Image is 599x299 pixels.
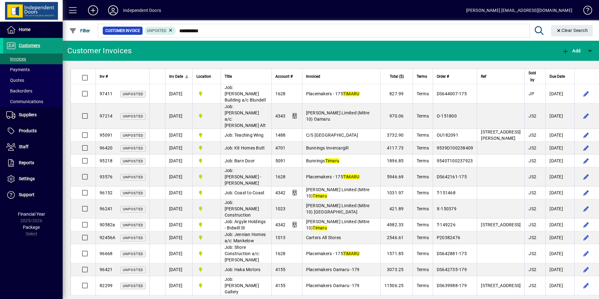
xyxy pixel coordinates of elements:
[529,222,536,227] span: JS2
[225,85,266,102] span: Job: [PERSON_NAME] Building a/c Blundell
[380,231,413,244] td: 2546.61
[560,45,582,56] button: Add
[225,277,259,294] span: Job: [PERSON_NAME] Gallery
[6,56,26,61] span: Invoices
[196,282,217,289] span: Timaru
[437,190,456,195] span: T-151468
[100,145,112,150] span: 96420
[3,96,63,107] a: Communications
[581,89,591,99] button: Edit
[481,129,521,141] span: [STREET_ADDRESS][PERSON_NAME]
[466,5,572,15] div: [PERSON_NAME] [EMAIL_ADDRESS][DOMAIN_NAME]
[275,283,286,288] span: 4155
[581,265,591,275] button: Edit
[313,225,327,230] em: Timaru
[581,281,591,291] button: Edit
[581,143,591,153] button: Edit
[196,205,217,212] span: Timaru
[545,84,574,103] td: [DATE]
[100,73,108,80] span: Inv #
[165,186,192,199] td: [DATE]
[196,250,217,257] span: Timaru
[545,244,574,263] td: [DATE]
[437,91,467,96] span: DS644007-175
[196,234,217,241] span: Timaru
[545,199,574,218] td: [DATE]
[100,222,115,227] span: 90582a
[343,251,360,256] em: TIMARU
[68,25,92,36] button: Filter
[380,84,413,103] td: 827.99
[380,218,413,231] td: 4982.33
[123,159,143,163] span: Unposted
[123,268,143,272] span: Unposted
[581,249,591,259] button: Edit
[306,91,360,96] span: Placemakers - 175
[67,46,132,56] div: Customer Invoices
[417,158,429,163] span: Terms
[123,92,143,96] span: Unposted
[165,167,192,186] td: [DATE]
[225,104,266,128] span: Job: [PERSON_NAME] a/c: [PERSON_NAME] Alt
[306,219,370,230] span: [PERSON_NAME] Limited (Mitre 10)
[275,145,286,150] span: 4701
[3,54,63,64] a: Invoices
[123,134,143,138] span: Unposted
[581,111,591,121] button: Edit
[529,283,536,288] span: JS2
[306,158,340,163] span: Bunnings
[165,231,192,244] td: [DATE]
[196,189,217,196] span: Timaru
[196,266,217,273] span: Timaru
[529,145,536,150] span: JS2
[196,173,217,180] span: Timaru
[225,232,266,243] span: Job: Jennian Homes a/c: Mankelow
[123,236,143,240] span: Unposted
[275,206,286,211] span: 1023
[3,64,63,75] a: Payments
[225,133,264,138] span: Job: Teaching Wing
[6,88,32,93] span: Backorders
[481,283,521,288] span: [STREET_ADDRESS]
[380,244,413,263] td: 1571.85
[417,133,429,138] span: Terms
[579,1,591,22] a: Knowledge Base
[165,276,192,295] td: [DATE]
[196,90,217,97] span: Timaru
[562,48,581,53] span: Add
[545,103,574,129] td: [DATE]
[306,73,377,80] div: Invoiced
[545,155,574,167] td: [DATE]
[306,235,341,240] span: Carters All Stores
[437,145,473,150] span: 9539D100238409
[123,284,143,288] span: Unposted
[100,174,112,179] span: 93576
[165,155,192,167] td: [DATE]
[581,220,591,230] button: Edit
[100,91,112,96] span: 97411
[3,86,63,96] a: Backorders
[275,222,286,227] span: 4342
[100,283,112,288] span: 82299
[306,145,348,150] span: Bunnings Invercargill
[275,133,286,138] span: 1488
[225,245,260,262] span: Job: Shore Construction a/c: [PERSON_NAME]
[417,113,429,118] span: Terms
[123,175,143,179] span: Unposted
[225,145,265,150] span: Job: Kit Homes Butt
[225,73,232,80] span: Title
[313,193,327,198] em: Timaru
[3,171,63,187] a: Settings
[165,84,192,103] td: [DATE]
[306,283,360,288] span: Placemakers Oamaru -179
[306,110,370,122] span: [PERSON_NAME] Limited (Mitre 10) Oamaru
[437,73,473,80] div: Order #
[306,133,358,138] span: C/S [GEOGRAPHIC_DATA]
[225,267,261,272] span: Job: Haka Motors
[437,267,467,272] span: DS642735-179
[417,73,427,80] span: Terms
[105,28,140,34] span: Customer Invoice
[123,223,143,227] span: Unposted
[3,123,63,139] a: Products
[169,73,183,80] span: Inv Date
